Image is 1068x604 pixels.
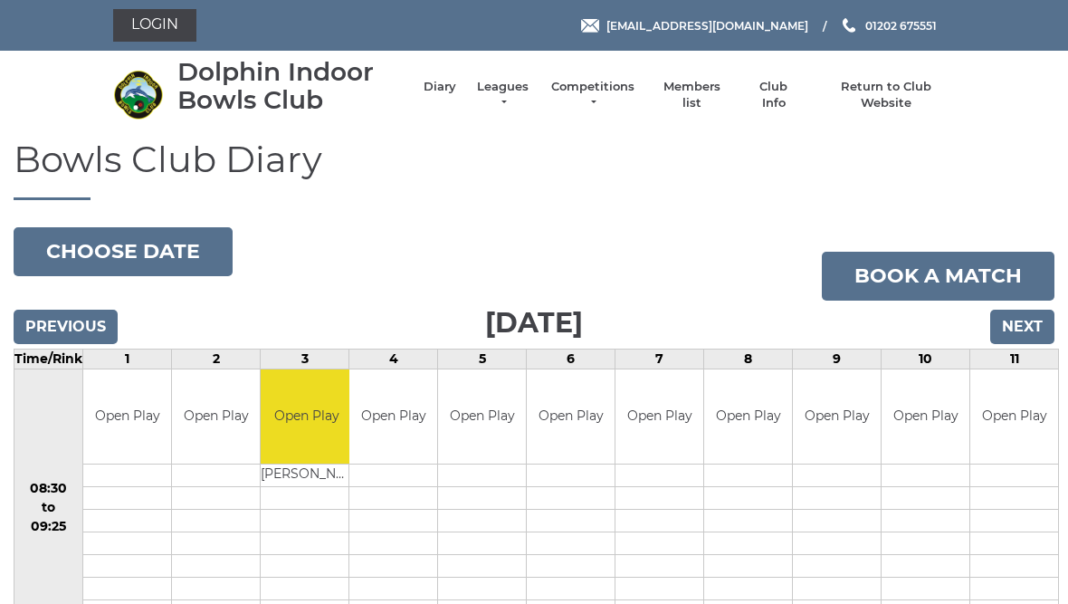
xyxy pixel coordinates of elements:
td: Open Play [970,369,1058,465]
img: Phone us [843,18,855,33]
td: 5 [438,349,527,369]
td: 10 [882,349,970,369]
td: 1 [83,349,172,369]
a: Members list [653,79,729,111]
a: Competitions [549,79,636,111]
div: Dolphin Indoor Bowls Club [177,58,405,114]
td: Open Play [704,369,792,465]
td: 7 [615,349,704,369]
td: Open Play [438,369,526,465]
td: 6 [527,349,615,369]
a: Book a match [822,252,1054,301]
td: [PERSON_NAME] [261,465,352,487]
td: 4 [349,349,438,369]
img: Dolphin Indoor Bowls Club [113,70,163,120]
td: 8 [704,349,793,369]
td: 11 [970,349,1059,369]
a: Phone us 01202 675551 [840,17,937,34]
span: [EMAIL_ADDRESS][DOMAIN_NAME] [606,18,808,32]
td: Open Play [83,369,171,465]
input: Next [990,310,1054,344]
span: 01202 675551 [865,18,937,32]
td: Open Play [261,369,352,465]
td: Open Play [349,369,437,465]
button: Choose date [14,227,233,276]
td: Time/Rink [14,349,83,369]
h1: Bowls Club Diary [14,139,1054,200]
input: Previous [14,310,118,344]
a: Return to Club Website [818,79,955,111]
td: 2 [172,349,261,369]
td: Open Play [882,369,969,465]
td: Open Play [615,369,703,465]
td: Open Play [172,369,260,465]
a: Login [113,9,196,42]
td: 3 [261,349,349,369]
img: Email [581,19,599,33]
a: Email [EMAIL_ADDRESS][DOMAIN_NAME] [581,17,808,34]
td: 9 [793,349,882,369]
td: Open Play [793,369,881,465]
a: Leagues [474,79,531,111]
a: Diary [424,79,456,95]
td: Open Play [527,369,615,465]
a: Club Info [748,79,800,111]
